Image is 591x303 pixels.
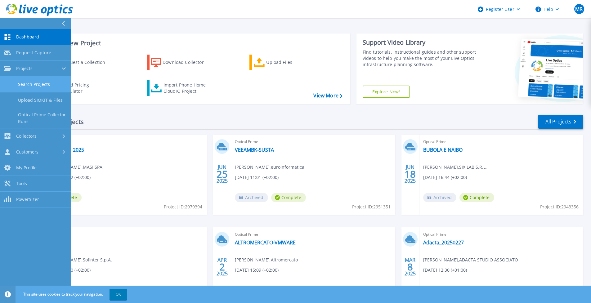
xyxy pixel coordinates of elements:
span: [DATE] 15:09 (+02:00) [235,267,279,274]
div: Cloud Pricing Calculator [61,82,110,94]
span: Projects [16,66,33,71]
div: APR 2025 [216,256,228,278]
div: Request a Collection [62,56,111,69]
span: Optical Prime [235,231,391,238]
span: Customers [16,149,38,155]
span: 8 [407,264,413,270]
a: ALTROMERCATO-VMWARE [235,239,296,246]
span: My Profile [16,165,37,171]
a: View More [313,93,342,99]
span: [PERSON_NAME] , Sofinter S.p.A. [47,256,112,263]
span: [DATE] 12:30 (+01:00) [423,267,467,274]
span: Request Capture [16,50,51,56]
div: Find tutorials, instructional guides and other support videos to help you make the most of your L... [363,49,478,68]
span: [PERSON_NAME] , Altromercato [235,256,298,263]
span: Optical Prime [235,138,391,145]
span: [PERSON_NAME] , euroinformatica [235,164,304,171]
span: [PERSON_NAME] , SIX LAB S.R.L. [423,164,487,171]
div: JUN 2025 [216,163,228,185]
span: Project ID: 2943356 [540,203,579,210]
span: Tools [16,181,27,186]
span: Optical Prime [47,138,203,145]
a: Request a Collection [44,55,113,70]
div: Import Phone Home CloudIQ Project [163,82,212,94]
span: [DATE] 16:44 (+02:00) [423,174,467,181]
div: Download Collector [163,56,212,69]
span: 2 [219,264,225,270]
span: PowerSizer [16,197,39,202]
a: VEEAMBK-SUSTA [235,147,274,153]
span: Project ID: 2979394 [164,203,202,210]
span: Complete [271,193,306,202]
div: JUN 2025 [404,163,416,185]
span: Optical Prime [47,231,203,238]
a: All Projects [538,115,583,129]
div: Upload Files [266,56,316,69]
span: MR [575,7,583,11]
span: [PERSON_NAME] , ADACTA STUDIO ASSOCIATO [423,256,518,263]
div: MAR 2025 [404,256,416,278]
div: Support Video Library [363,38,478,47]
span: Project ID: 2951351 [352,203,391,210]
span: This site uses cookies to track your navigation. [17,289,127,300]
span: Archived [423,193,456,202]
h3: Start a New Project [44,40,342,47]
a: Cloud Pricing Calculator [44,80,113,96]
a: Explore Now! [363,86,410,98]
span: 25 [217,172,228,177]
span: [DATE] 11:01 (+02:00) [235,174,279,181]
span: 18 [405,172,416,177]
span: Optical Prime [423,231,580,238]
a: BUBOLA E NAIBO [423,147,463,153]
span: [PERSON_NAME] , MASI SPA [47,164,102,171]
span: Optical Prime [423,138,580,145]
a: Adacta_20250227 [423,239,464,246]
span: Dashboard [16,34,39,40]
span: Archived [235,193,268,202]
a: Upload Files [249,55,319,70]
span: Collectors [16,133,37,139]
span: Complete [459,193,494,202]
a: Download Collector [147,55,216,70]
button: OK [110,289,127,300]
